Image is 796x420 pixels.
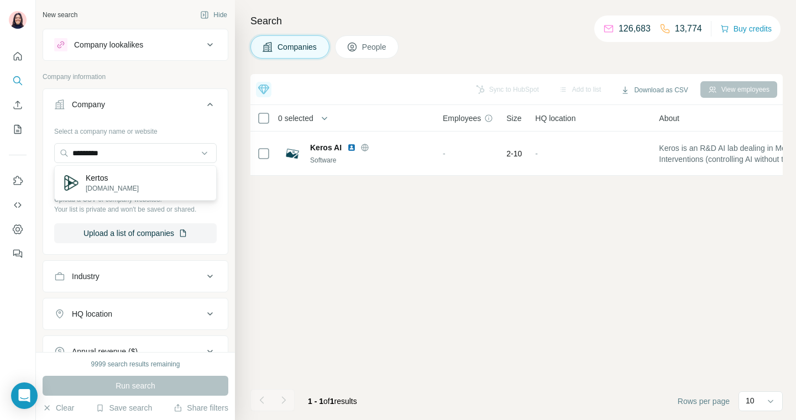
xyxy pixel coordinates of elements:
[43,10,77,20] div: New search
[43,32,228,58] button: Company lookalikes
[619,22,651,35] p: 126,683
[323,397,330,406] span: of
[9,119,27,139] button: My lists
[43,91,228,122] button: Company
[9,11,27,29] img: Avatar
[443,113,481,124] span: Employees
[86,183,139,193] p: [DOMAIN_NAME]
[659,113,679,124] span: About
[250,13,783,29] h4: Search
[308,397,357,406] span: results
[43,301,228,327] button: HQ location
[43,72,228,82] p: Company information
[96,402,152,413] button: Save search
[330,397,334,406] span: 1
[506,148,522,159] span: 2-10
[9,244,27,264] button: Feedback
[11,382,38,409] div: Open Intercom Messenger
[675,22,702,35] p: 13,774
[9,219,27,239] button: Dashboard
[535,113,575,124] span: HQ location
[443,149,446,158] span: -
[347,143,356,152] img: LinkedIn logo
[54,122,217,136] div: Select a company name or website
[9,95,27,115] button: Enrich CSV
[310,142,342,153] span: Keros AI
[535,149,538,158] span: -
[613,82,695,98] button: Download as CSV
[174,402,228,413] button: Share filters
[72,271,99,282] div: Industry
[91,359,180,369] div: 9999 search results remaining
[9,71,27,91] button: Search
[9,195,27,215] button: Use Surfe API
[72,99,105,110] div: Company
[43,338,228,365] button: Annual revenue ($)
[277,41,318,53] span: Companies
[54,204,217,214] p: Your list is private and won't be saved or shared.
[720,21,772,36] button: Buy credits
[64,175,79,191] img: Kertos
[310,155,430,165] div: Software
[43,402,74,413] button: Clear
[362,41,387,53] span: People
[678,396,730,407] span: Rows per page
[74,39,143,50] div: Company lookalikes
[506,113,521,124] span: Size
[86,172,139,183] p: Kertos
[308,397,323,406] span: 1 - 1
[43,263,228,290] button: Industry
[72,308,112,319] div: HQ location
[9,171,27,191] button: Use Surfe on LinkedIn
[9,46,27,66] button: Quick start
[192,7,235,23] button: Hide
[54,223,217,243] button: Upload a list of companies
[278,113,313,124] span: 0 selected
[284,145,301,162] img: Logo of Keros AI
[746,395,755,406] p: 10
[72,346,138,357] div: Annual revenue ($)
